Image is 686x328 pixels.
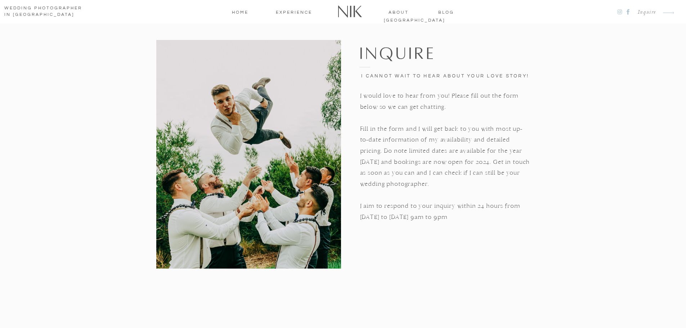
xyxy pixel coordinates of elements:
[4,5,89,19] a: wedding photographerin [GEOGRAPHIC_DATA]
[632,8,656,17] a: Inquire
[384,9,414,15] a: about [GEOGRAPHIC_DATA]
[273,9,315,15] a: Experience
[432,9,461,15] a: blog
[360,90,530,246] h3: I would love to hear from you! Please fill out the form below so we can get chatting. Fill in the...
[359,40,478,61] h1: Inquire
[333,3,366,21] a: Nik
[361,73,529,79] h3: I cannot wait to hear about your love story!
[4,5,89,19] h1: wedding photographer in [GEOGRAPHIC_DATA]
[226,9,255,15] a: home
